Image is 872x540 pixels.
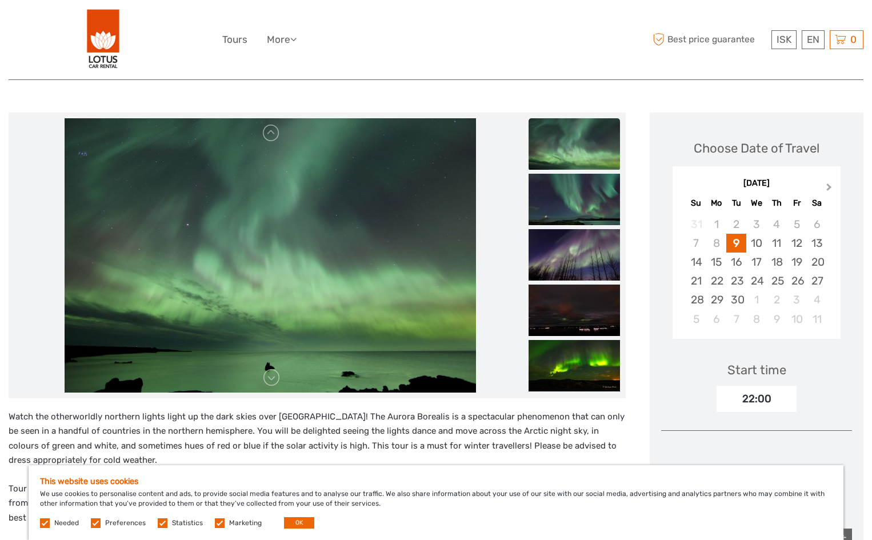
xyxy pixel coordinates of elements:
img: 61ca70f9184249f183a1f1dbb22c9f4a_slider_thumbnail.jpg [529,285,620,336]
div: Not available Sunday, September 7th, 2025 [686,234,706,253]
div: We [746,195,766,211]
div: Choose Friday, October 3rd, 2025 [787,290,807,309]
img: 714486cf243743ab92eb8573e97fca50_main_slider.jpg [65,118,476,393]
div: month 2025-09 [676,215,837,329]
div: Choose Wednesday, October 8th, 2025 [746,310,766,329]
div: Mo [706,195,726,211]
div: Choose Sunday, September 14th, 2025 [686,253,706,271]
div: Start time [727,361,786,379]
div: [DATE] [673,178,841,190]
div: Choose Monday, October 6th, 2025 [706,310,726,329]
img: 443-e2bd2384-01f0-477a-b1bf-f993e7f52e7d_logo_big.png [87,9,120,71]
div: Not available Wednesday, September 3rd, 2025 [746,215,766,234]
p: We're away right now. Please check back later! [16,20,129,29]
div: Choose Monday, September 15th, 2025 [706,253,726,271]
div: Choose Saturday, September 13th, 2025 [807,234,827,253]
img: 714486cf243743ab92eb8573e97fca50_slider_thumbnail.jpg [529,118,620,170]
div: Choose Thursday, September 18th, 2025 [767,253,787,271]
img: e820023d20b4455ea7e45476f28c7667_slider_thumbnail.jpg [529,229,620,281]
div: Choose Thursday, October 2nd, 2025 [767,290,787,309]
div: Choose Saturday, October 4th, 2025 [807,290,827,309]
div: Tu [726,195,746,211]
div: Choose Saturday, September 27th, 2025 [807,271,827,290]
div: Choose Wednesday, September 24th, 2025 [746,271,766,290]
div: Choose Saturday, September 20th, 2025 [807,253,827,271]
div: Choose Tuesday, September 23rd, 2025 [726,271,746,290]
div: Choose Thursday, September 25th, 2025 [767,271,787,290]
div: Choose Friday, September 26th, 2025 [787,271,807,290]
label: Preferences [105,518,146,528]
div: Choose Thursday, October 9th, 2025 [767,310,787,329]
div: Not available Monday, September 8th, 2025 [706,234,726,253]
div: Choose Sunday, September 21st, 2025 [686,271,706,290]
div: Fr [787,195,807,211]
div: Choose Date of Travel [694,139,819,157]
div: Not available Friday, September 5th, 2025 [787,215,807,234]
img: ee203a23bfa84d83851bf248b2df9e28_slider_thumbnail.jpg [529,174,620,225]
span: 0 [849,34,858,45]
div: Not available Monday, September 1st, 2025 [706,215,726,234]
div: Choose Wednesday, September 10th, 2025 [746,234,766,253]
button: OK [284,517,314,529]
div: Choose Thursday, September 11th, 2025 [767,234,787,253]
label: Needed [54,518,79,528]
div: Choose Saturday, October 11th, 2025 [807,310,827,329]
div: Choose Friday, September 12th, 2025 [787,234,807,253]
div: Choose Sunday, October 5th, 2025 [686,310,706,329]
div: Choose Tuesday, September 30th, 2025 [726,290,746,309]
img: e46a0ea686ca42d783f300d319cea3b6_slider_thumbnail.jpg [529,340,620,391]
div: Choose Wednesday, October 1st, 2025 [746,290,766,309]
a: More [267,31,297,48]
div: Not available Sunday, August 31st, 2025 [686,215,706,234]
p: Watch the otherworldly northern lights light up the dark skies over [GEOGRAPHIC_DATA]! The Aurora... [9,410,626,468]
button: Next Month [821,181,839,199]
div: Choose Tuesday, September 16th, 2025 [726,253,746,271]
div: EN [802,30,825,49]
label: Statistics [172,518,203,528]
div: Choose Tuesday, October 7th, 2025 [726,310,746,329]
div: 22:00 [717,386,797,412]
div: We use cookies to personalise content and ads, to provide social media features and to analyse ou... [29,465,843,540]
div: Not available Tuesday, September 2nd, 2025 [726,215,746,234]
button: Open LiveChat chat widget [131,18,145,31]
span: Best price guarantee [650,30,769,49]
div: Choose Sunday, September 28th, 2025 [686,290,706,309]
span: ISK [777,34,791,45]
div: Su [686,195,706,211]
div: Choose Monday, September 29th, 2025 [706,290,726,309]
div: Choose Wednesday, September 17th, 2025 [746,253,766,271]
p: Tour Description: Catching a glimpse of the northern lights is a once-in-lifetime, bucket-list ex... [9,482,626,526]
div: Th [767,195,787,211]
div: Choose Friday, October 10th, 2025 [787,310,807,329]
div: Choose Monday, September 22nd, 2025 [706,271,726,290]
a: Tours [222,31,247,48]
div: Choose Tuesday, September 9th, 2025 [726,234,746,253]
div: Not available Saturday, September 6th, 2025 [807,215,827,234]
div: Sa [807,195,827,211]
div: Not available Thursday, September 4th, 2025 [767,215,787,234]
div: Choose Friday, September 19th, 2025 [787,253,807,271]
h5: This website uses cookies [40,477,832,486]
label: Marketing [229,518,262,528]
